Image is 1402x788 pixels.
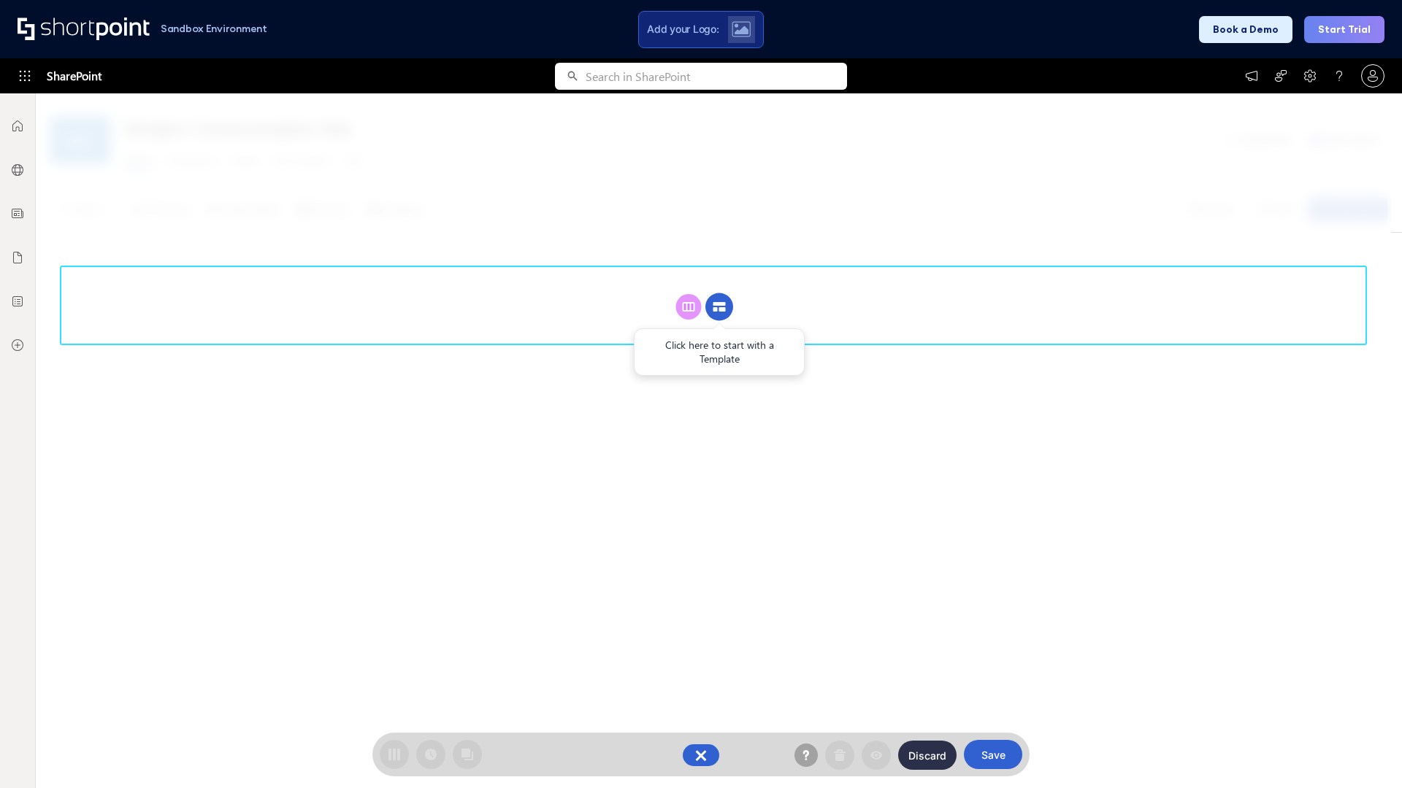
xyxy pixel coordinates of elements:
[586,63,847,90] input: Search in SharePoint
[1199,16,1292,43] button: Book a Demo
[161,25,267,33] h1: Sandbox Environment
[1329,718,1402,788] iframe: Chat Widget
[898,741,957,770] button: Discard
[964,740,1022,769] button: Save
[1304,16,1384,43] button: Start Trial
[732,21,751,37] img: Upload logo
[47,58,101,93] span: SharePoint
[647,23,719,36] span: Add your Logo:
